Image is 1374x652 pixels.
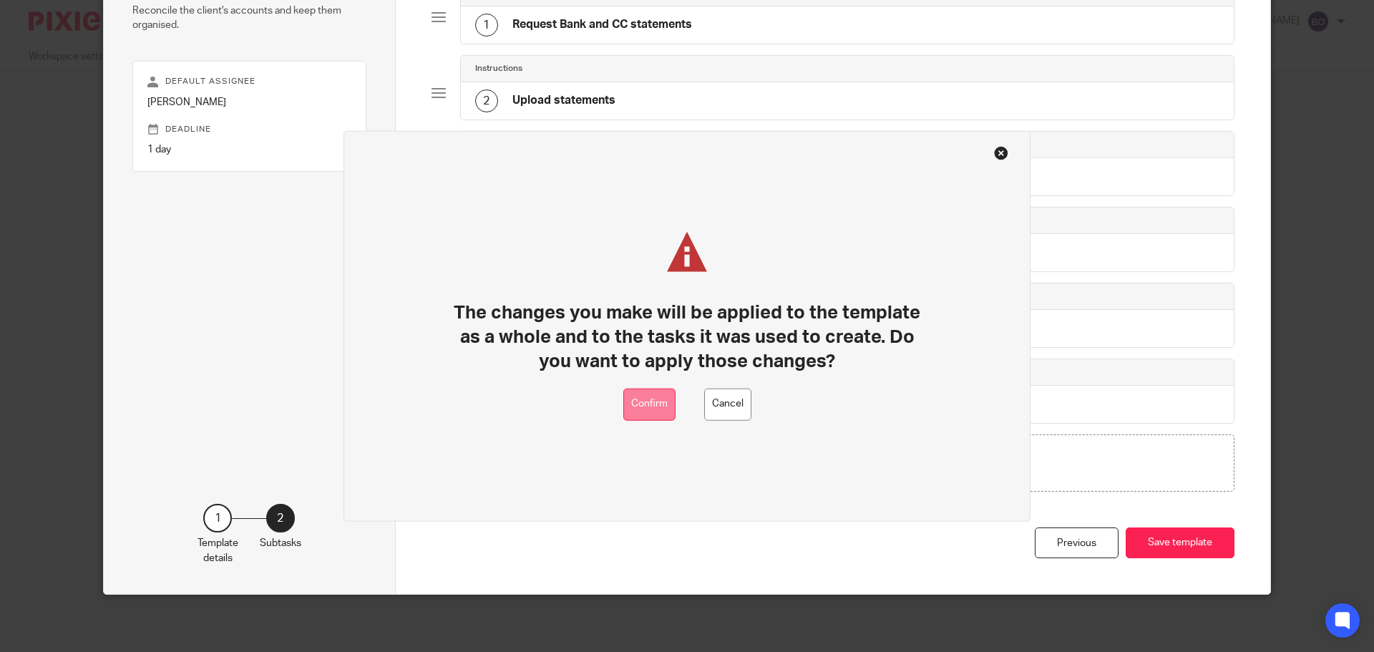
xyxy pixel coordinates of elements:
[147,95,351,110] p: [PERSON_NAME]
[260,536,301,550] p: Subtasks
[198,536,238,565] p: Template details
[623,388,676,420] button: Confirm
[147,142,351,157] p: 1 day
[447,301,927,374] h1: The changes you make will be applied to the template as a whole and to the tasks it was used to c...
[1035,527,1119,558] div: Previous
[475,14,498,37] div: 1
[147,124,351,135] p: Deadline
[512,93,615,108] h4: Upload statements
[203,504,232,532] div: 1
[1126,527,1234,558] button: Save template
[266,504,295,532] div: 2
[475,89,498,112] div: 2
[475,63,522,74] h4: Instructions
[512,17,692,32] h4: Request Bank and CC statements
[147,76,351,87] p: Default assignee
[704,388,751,420] button: Cancel
[132,4,366,33] p: Reconcile the client's accounts and keep them organised.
